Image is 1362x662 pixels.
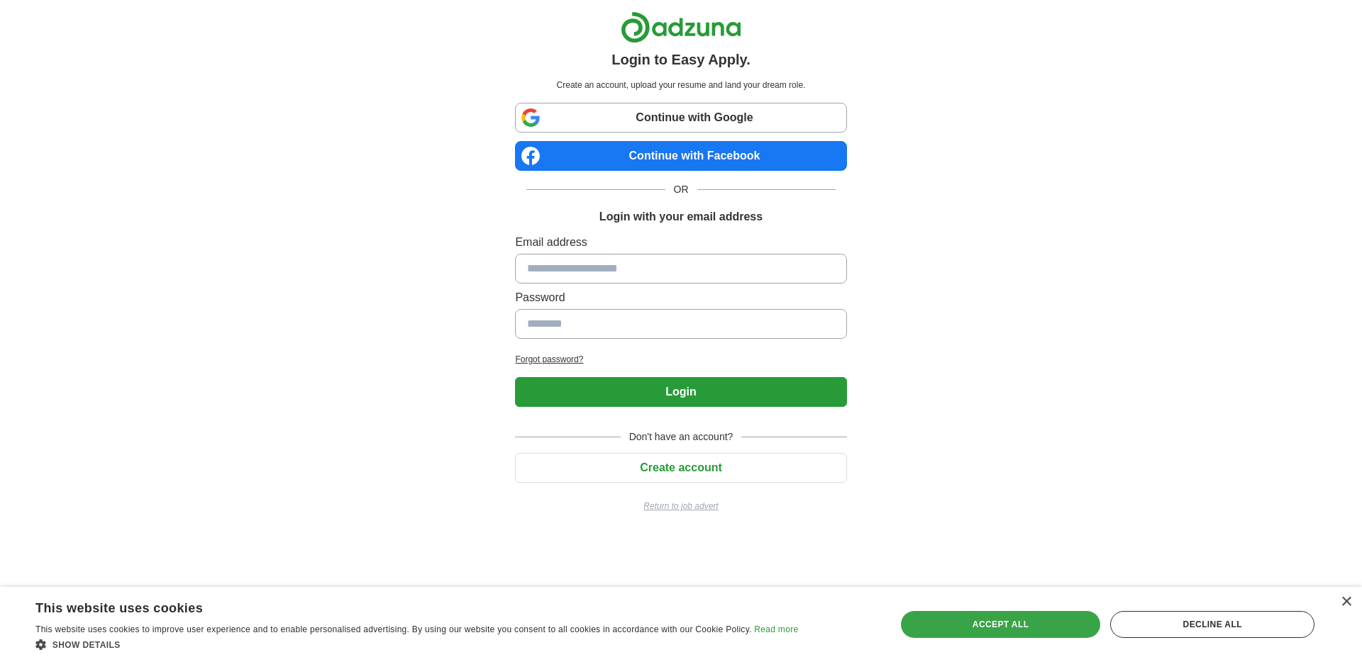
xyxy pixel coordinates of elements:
[515,234,846,251] label: Email address
[1341,597,1351,607] div: Close
[515,453,846,483] button: Create account
[52,640,121,650] span: Show details
[515,461,846,473] a: Create account
[515,353,846,366] a: Forgot password?
[1110,611,1314,638] div: Decline all
[611,49,751,70] h1: Login to Easy Apply.
[515,289,846,306] label: Password
[35,624,752,634] span: This website uses cookies to improve user experience and to enable personalised advertising. By u...
[621,430,742,444] span: Don't have an account?
[665,182,697,197] span: OR
[621,11,741,43] img: Adzuna logo
[515,500,846,512] a: Return to job advert
[35,637,798,651] div: Show details
[518,79,843,91] p: Create an account, upload your resume and land your dream role.
[35,595,763,617] div: This website uses cookies
[754,624,798,634] a: Read more, opens a new window
[515,103,846,133] a: Continue with Google
[515,377,846,407] button: Login
[901,611,1101,638] div: Accept all
[599,208,763,225] h1: Login with your email address
[515,141,846,171] a: Continue with Facebook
